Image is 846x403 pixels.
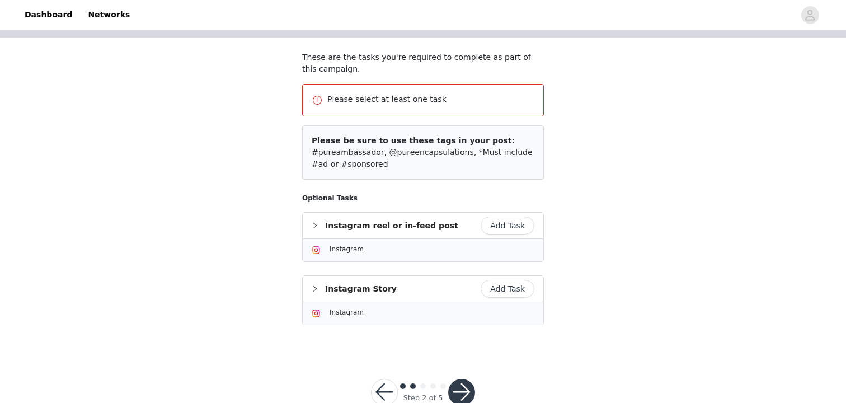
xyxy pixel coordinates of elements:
div: icon: rightInstagram reel or in-feed post [303,213,543,238]
i: icon: right [312,222,318,229]
img: Instagram Icon [312,246,321,255]
button: Add Task [481,217,534,235]
div: icon: rightInstagram Story [303,276,543,302]
button: Add Task [481,280,534,298]
h5: Optional Tasks [302,193,544,203]
span: Instagram [330,245,364,253]
div: avatar [805,6,815,24]
a: Dashboard [18,2,79,27]
img: Instagram Icon [312,309,321,318]
span: Instagram [330,308,364,316]
span: Please be sure to use these tags in your post: [312,136,515,145]
span: #pureambassador, @pureencapsulations, *Must include #ad or #sponsored [312,148,533,168]
i: icon: right [312,285,318,292]
a: Networks [81,2,137,27]
p: Please select at least one task [327,93,534,105]
p: These are the tasks you're required to complete as part of this campaign. [302,51,544,75]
